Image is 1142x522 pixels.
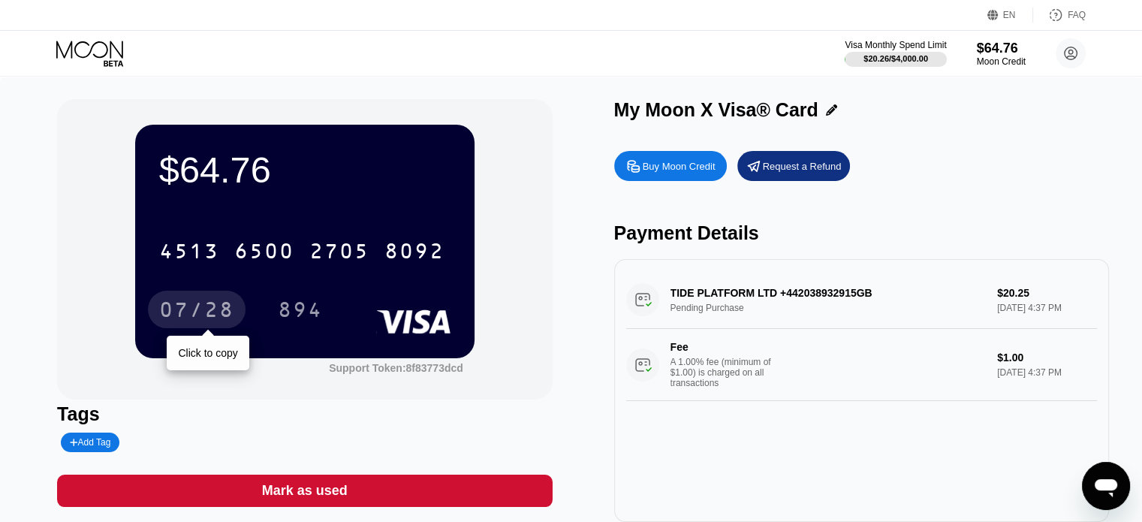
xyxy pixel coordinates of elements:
[1003,10,1016,20] div: EN
[70,437,110,448] div: Add Tag
[278,300,323,324] div: 894
[670,357,783,388] div: A 1.00% fee (minimum of $1.00) is charged on all transactions
[150,232,453,270] div: 4513650027058092
[262,482,348,499] div: Mark as used
[670,341,776,353] div: Fee
[977,41,1026,56] div: $64.76
[159,241,219,265] div: 4513
[997,352,1097,364] div: $1.00
[987,8,1033,23] div: EN
[309,241,369,265] div: 2705
[61,433,119,452] div: Add Tag
[178,347,237,359] div: Click to copy
[234,241,294,265] div: 6500
[384,241,444,265] div: 8092
[977,41,1026,67] div: $64.76Moon Credit
[1082,462,1130,510] iframe: Button to launch messaging window
[626,329,1097,401] div: FeeA 1.00% fee (minimum of $1.00) is charged on all transactions$1.00[DATE] 4:37 PM
[329,362,463,374] div: Support Token:8f83773dcd
[977,56,1026,67] div: Moon Credit
[1068,10,1086,20] div: FAQ
[614,222,1109,244] div: Payment Details
[614,99,818,121] div: My Moon X Visa® Card
[845,40,946,50] div: Visa Monthly Spend Limit
[863,54,928,63] div: $20.26 / $4,000.00
[329,362,463,374] div: Support Token: 8f83773dcd
[614,151,727,181] div: Buy Moon Credit
[643,160,716,173] div: Buy Moon Credit
[57,403,552,425] div: Tags
[159,300,234,324] div: 07/28
[737,151,850,181] div: Request a Refund
[148,291,246,328] div: 07/28
[267,291,334,328] div: 894
[1033,8,1086,23] div: FAQ
[997,367,1097,378] div: [DATE] 4:37 PM
[763,160,842,173] div: Request a Refund
[845,40,946,67] div: Visa Monthly Spend Limit$20.26/$4,000.00
[159,149,450,191] div: $64.76
[57,475,552,507] div: Mark as used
